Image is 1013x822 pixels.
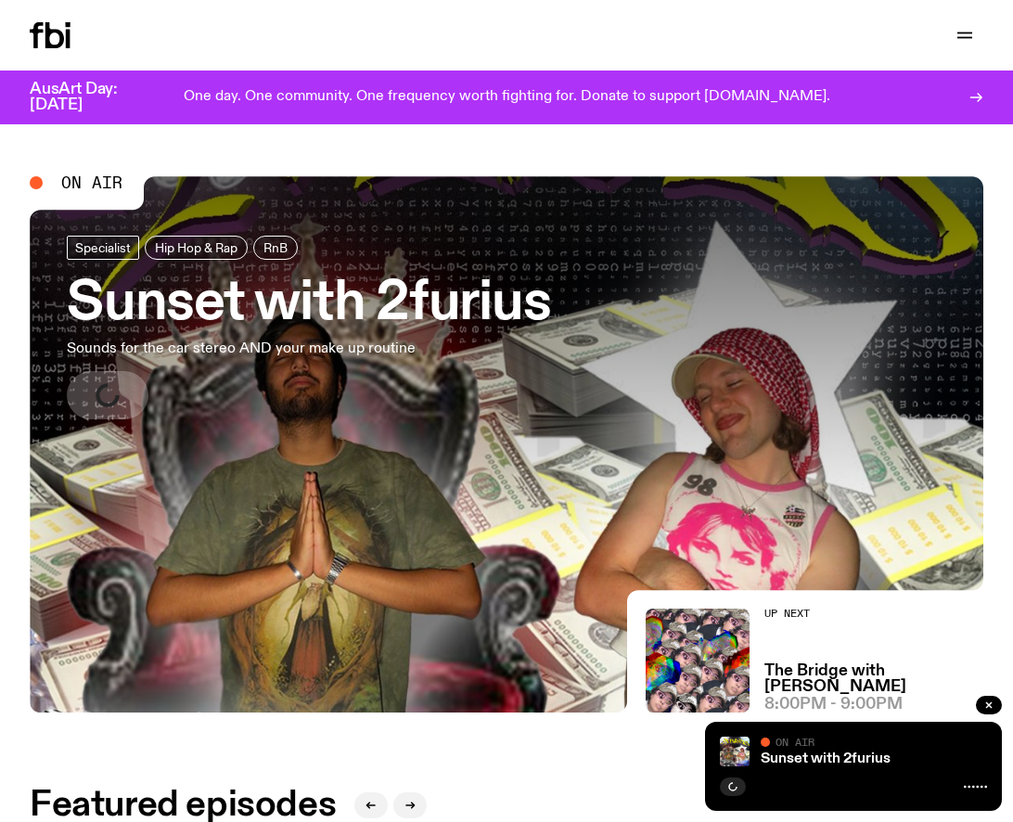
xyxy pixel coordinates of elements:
a: RnB [253,236,298,260]
span: On Air [61,174,122,191]
p: Sounds for the car stereo AND your make up routine [67,338,542,360]
p: One day. One community. One frequency worth fighting for. Donate to support [DOMAIN_NAME]. [184,89,830,106]
h2: Featured episodes [30,789,336,822]
a: Sunset with 2furius [761,751,891,766]
a: Specialist [67,236,139,260]
h3: Sunset with 2furius [67,278,550,330]
a: Sunset with 2furiusSounds for the car stereo AND your make up routine [67,236,550,419]
a: The Bridge with [PERSON_NAME] [764,663,983,695]
h2: Up Next [764,609,983,619]
span: 8:00pm - 9:00pm [764,697,903,713]
img: In the style of cheesy 2000s hip hop mixtapes - Mateo on the left has his hands clapsed in prayer... [720,737,750,766]
a: In the style of cheesy 2000s hip hop mixtapes - Mateo on the left has his hands clapsed in prayer... [30,176,983,713]
span: Specialist [75,240,131,254]
span: On Air [776,736,814,748]
h3: AusArt Day: [DATE] [30,82,148,113]
span: Hip Hop & Rap [155,240,237,254]
span: RnB [263,240,288,254]
a: Hip Hop & Rap [145,236,248,260]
